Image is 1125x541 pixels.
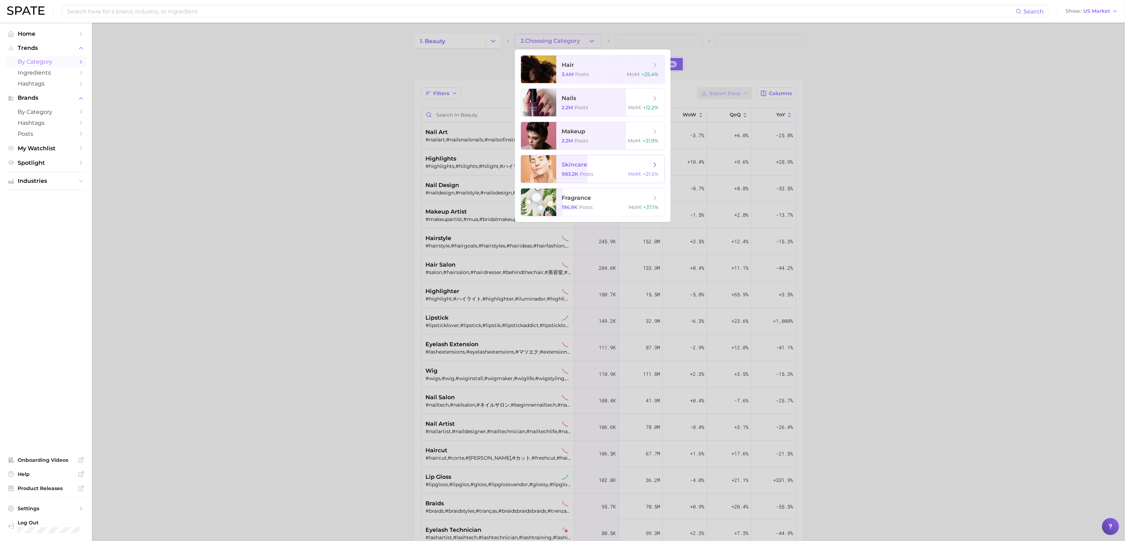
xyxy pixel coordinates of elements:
a: by Category [6,56,86,67]
span: Search [1023,8,1044,15]
button: Brands [6,93,86,103]
a: My Watchlist [6,143,86,154]
img: SPATE [7,6,45,15]
span: +12.2% [643,104,659,111]
span: MoM : [627,71,640,77]
span: Show [1066,9,1081,13]
a: Hashtags [6,117,86,128]
span: Hashtags [18,120,74,126]
span: 2.2m [562,138,573,144]
span: Posts [18,130,74,137]
span: MoM : [628,104,642,111]
a: Spotlight [6,157,86,168]
span: Posts [575,71,589,77]
span: 3.4m [562,71,574,77]
a: Ingredients [6,67,86,78]
span: +25.4% [642,71,659,77]
a: Home [6,28,86,39]
a: Onboarding Videos [6,455,86,465]
span: Brands [18,95,74,101]
span: Trends [18,45,74,51]
span: Posts [579,204,593,210]
span: MoM : [628,171,642,177]
span: Help [18,471,74,477]
span: Hashtags [18,80,74,87]
button: ShowUS Market [1064,7,1120,16]
span: 983.2k [562,171,579,177]
ul: 2.Choosing Category [515,50,671,222]
a: by Category [6,106,86,117]
span: by Category [18,58,74,65]
span: +37.1% [644,204,659,210]
span: Settings [18,505,74,512]
span: Home [18,30,74,37]
span: by Category [18,109,74,115]
span: Posts [575,104,588,111]
span: nails [562,95,576,101]
span: Spotlight [18,159,74,166]
span: Log Out [18,519,81,526]
input: Search here for a brand, industry, or ingredient [66,5,1016,17]
a: Product Releases [6,483,86,494]
span: Posts [580,171,594,177]
span: skincare [562,161,587,168]
a: Log out. Currently logged in with e-mail jenny.zeng@spate.nyc. [6,517,86,536]
span: 196.9k [562,204,578,210]
button: Trends [6,43,86,53]
a: Posts [6,128,86,139]
button: Industries [6,176,86,186]
span: Ingredients [18,69,74,76]
span: hair [562,62,574,68]
span: US Market [1083,9,1110,13]
span: Industries [18,178,74,184]
span: makeup [562,128,586,135]
span: Posts [575,138,588,144]
span: My Watchlist [18,145,74,152]
span: Onboarding Videos [18,457,74,463]
span: 2.2m [562,104,573,111]
a: Settings [6,503,86,514]
span: MoM : [628,138,642,144]
span: fragrance [562,194,591,201]
span: Product Releases [18,485,74,491]
span: +21.5% [643,171,659,177]
a: Help [6,469,86,479]
span: +31.9% [643,138,659,144]
a: Hashtags [6,78,86,89]
span: MoM : [629,204,642,210]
